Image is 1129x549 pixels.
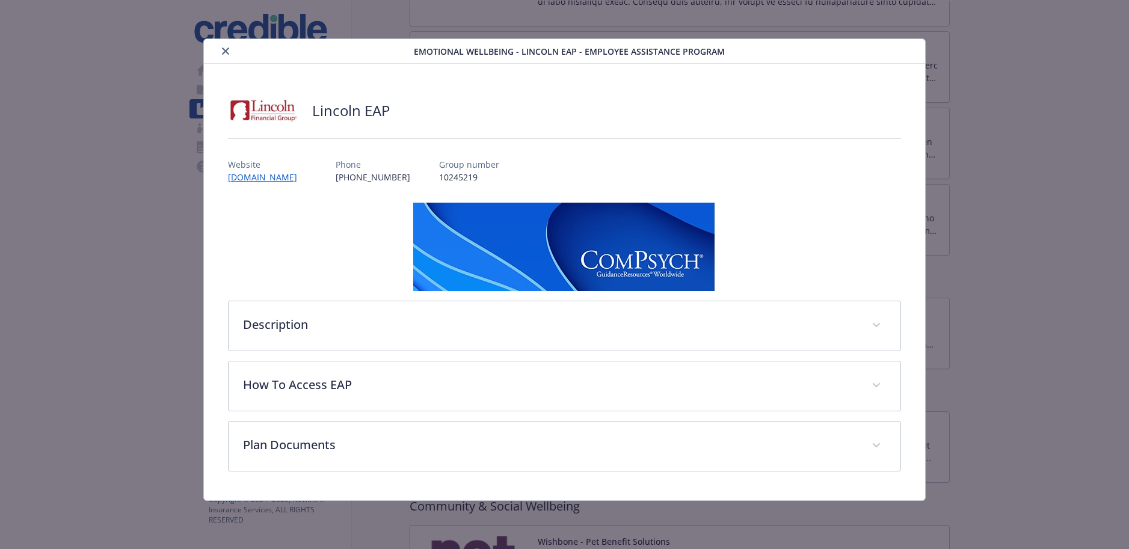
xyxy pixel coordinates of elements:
[243,376,857,394] p: How To Access EAP
[228,93,300,129] img: Lincoln Financial Group
[336,158,410,171] p: Phone
[229,422,900,471] div: Plan Documents
[312,100,390,121] h2: Lincoln EAP
[218,44,233,58] button: close
[229,361,900,411] div: How To Access EAP
[413,203,715,291] img: banner
[113,38,1017,501] div: details for plan Emotional Wellbeing - Lincoln EAP - Employee Assistance Program
[439,171,499,183] p: 10245219
[439,158,499,171] p: Group number
[336,171,410,183] p: [PHONE_NUMBER]
[414,45,725,58] span: Emotional Wellbeing - Lincoln EAP - Employee Assistance Program
[243,316,857,334] p: Description
[243,436,857,454] p: Plan Documents
[228,158,307,171] p: Website
[228,171,307,183] a: [DOMAIN_NAME]
[229,301,900,351] div: Description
